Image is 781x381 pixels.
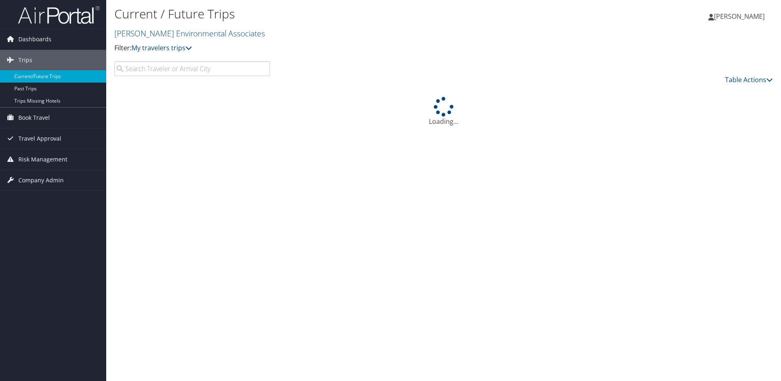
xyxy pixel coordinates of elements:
[708,4,773,29] a: [PERSON_NAME]
[714,12,765,21] span: [PERSON_NAME]
[18,170,64,190] span: Company Admin
[18,149,67,170] span: Risk Management
[18,50,32,70] span: Trips
[114,28,267,39] a: [PERSON_NAME] Environmental Associates
[725,75,773,84] a: Table Actions
[18,128,61,149] span: Travel Approval
[114,43,553,54] p: Filter:
[114,61,270,76] input: Search Traveler or Arrival City
[18,5,100,25] img: airportal-logo.png
[18,108,50,128] span: Book Travel
[132,43,192,52] a: My travelers trips
[114,5,553,22] h1: Current / Future Trips
[18,29,51,49] span: Dashboards
[114,97,773,126] div: Loading...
